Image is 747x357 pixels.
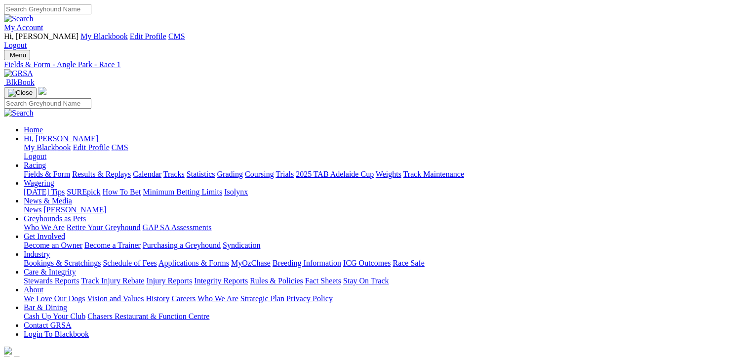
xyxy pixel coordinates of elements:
img: logo-grsa-white.png [4,347,12,355]
a: Integrity Reports [194,277,248,285]
a: Cash Up Your Club [24,312,85,320]
a: CMS [112,143,128,152]
a: Wagering [24,179,54,187]
a: Greyhounds as Pets [24,214,86,223]
a: Fields & Form [24,170,70,178]
a: Stay On Track [343,277,389,285]
input: Search [4,4,91,14]
a: SUREpick [67,188,100,196]
a: Logout [24,152,46,160]
a: We Love Our Dogs [24,294,85,303]
div: About [24,294,743,303]
a: Retire Your Greyhound [67,223,141,232]
a: Fields & Form - Angle Park - Race 1 [4,60,743,69]
a: CMS [168,32,185,40]
span: Hi, [PERSON_NAME] [4,32,79,40]
a: Edit Profile [130,32,166,40]
a: Become a Trainer [84,241,141,249]
img: Close [8,89,33,97]
a: Become an Owner [24,241,82,249]
div: Hi, [PERSON_NAME] [24,143,743,161]
a: Who We Are [24,223,65,232]
a: Results & Replays [72,170,131,178]
a: History [146,294,169,303]
div: News & Media [24,205,743,214]
span: Menu [10,51,26,59]
a: Syndication [223,241,260,249]
a: Hi, [PERSON_NAME] [24,134,100,143]
a: Purchasing a Greyhound [143,241,221,249]
div: Racing [24,170,743,179]
a: Chasers Restaurant & Function Centre [87,312,209,320]
a: Applications & Forms [158,259,229,267]
a: Logout [4,41,27,49]
a: Calendar [133,170,161,178]
a: About [24,285,43,294]
a: Weights [376,170,401,178]
a: MyOzChase [231,259,271,267]
a: Trials [275,170,294,178]
a: Racing [24,161,46,169]
a: News [24,205,41,214]
a: News & Media [24,197,72,205]
a: Industry [24,250,50,258]
span: BlkBook [6,78,35,86]
a: Careers [171,294,196,303]
a: Rules & Policies [250,277,303,285]
a: Strategic Plan [240,294,284,303]
a: Schedule of Fees [103,259,157,267]
div: My Account [4,32,743,50]
a: [DATE] Tips [24,188,65,196]
a: Grading [217,170,243,178]
div: Care & Integrity [24,277,743,285]
a: My Blackbook [80,32,128,40]
a: Who We Are [197,294,238,303]
div: Greyhounds as Pets [24,223,743,232]
a: My Blackbook [24,143,71,152]
div: Bar & Dining [24,312,743,321]
a: Bar & Dining [24,303,67,312]
div: Get Involved [24,241,743,250]
a: Race Safe [393,259,424,267]
a: Vision and Values [87,294,144,303]
a: ICG Outcomes [343,259,391,267]
span: Hi, [PERSON_NAME] [24,134,98,143]
img: logo-grsa-white.png [39,87,46,95]
a: Home [24,125,43,134]
a: [PERSON_NAME] [43,205,106,214]
a: Track Maintenance [403,170,464,178]
a: My Account [4,23,43,32]
a: Stewards Reports [24,277,79,285]
a: Injury Reports [146,277,192,285]
a: 2025 TAB Adelaide Cup [296,170,374,178]
a: Contact GRSA [24,321,71,329]
a: Coursing [245,170,274,178]
img: Search [4,14,34,23]
a: How To Bet [103,188,141,196]
img: Search [4,109,34,118]
div: Wagering [24,188,743,197]
a: Tracks [163,170,185,178]
button: Toggle navigation [4,50,30,60]
button: Toggle navigation [4,87,37,98]
a: Track Injury Rebate [81,277,144,285]
a: Breeding Information [273,259,341,267]
a: Minimum Betting Limits [143,188,222,196]
a: Edit Profile [73,143,110,152]
input: Search [4,98,91,109]
a: Privacy Policy [286,294,333,303]
a: Bookings & Scratchings [24,259,101,267]
div: Industry [24,259,743,268]
img: GRSA [4,69,33,78]
a: Isolynx [224,188,248,196]
a: GAP SA Assessments [143,223,212,232]
a: Get Involved [24,232,65,240]
a: Care & Integrity [24,268,76,276]
a: Statistics [187,170,215,178]
a: Fact Sheets [305,277,341,285]
a: Login To Blackbook [24,330,89,338]
a: BlkBook [4,78,35,86]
